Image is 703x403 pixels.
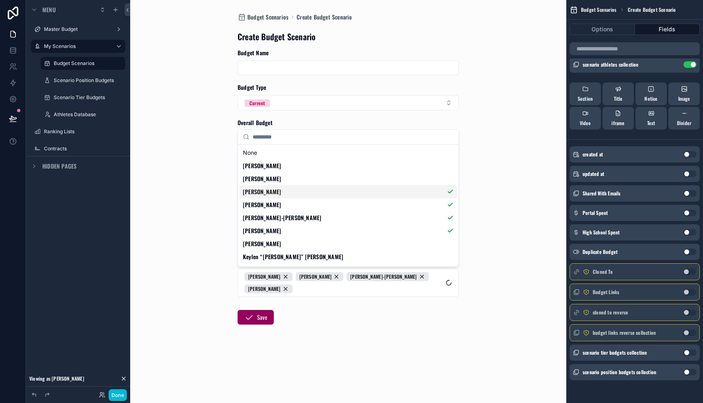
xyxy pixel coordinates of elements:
[350,273,417,280] span: [PERSON_NAME]‑[PERSON_NAME]
[593,309,628,316] span: cloned to reverse
[243,253,343,261] span: Keylen “[PERSON_NAME]” [PERSON_NAME]
[44,128,124,135] label: Ranking Lists
[54,60,120,67] label: Budget Scenarios
[238,48,269,57] span: Budget Name
[243,175,282,183] span: [PERSON_NAME]
[297,13,352,21] a: Create Budget Scenario
[583,369,656,375] span: scenario position budgets collection
[248,286,281,292] span: [PERSON_NAME]
[635,82,667,105] button: Notice
[677,120,691,126] span: Divider
[42,162,76,170] span: Hidden pages
[240,146,457,159] div: None
[238,145,458,266] div: Suggestions
[109,389,127,401] button: Done
[580,120,591,126] span: Video
[44,145,124,152] label: Contracts
[647,120,655,126] span: Text
[635,24,700,35] button: Fields
[243,227,282,235] span: [PERSON_NAME]
[238,269,459,297] button: Select Button
[238,13,288,21] a: Budget Scenarios
[347,272,428,281] button: Unselect 461
[248,273,281,280] span: [PERSON_NAME]
[238,31,315,42] h1: Create Budget Scenario
[583,61,639,68] span: scenario athletes collection
[54,94,124,101] label: Scenario Tier Budgets
[611,120,624,126] span: iframe
[44,43,109,50] label: My Scenarios
[581,6,616,13] span: Budget Scenarios
[243,188,282,196] span: [PERSON_NAME]
[570,82,601,105] button: Section
[593,289,619,295] span: Budget Links
[570,24,635,35] button: Options
[583,349,647,356] span: scenario tier budgets collection
[593,269,613,275] span: Cloned To
[249,100,265,107] div: Current
[245,284,293,293] button: Unselect 460
[668,107,700,130] button: Divider
[238,83,266,91] span: Budget Type
[243,162,282,170] span: [PERSON_NAME]
[570,107,601,130] button: Video
[238,118,273,127] span: Overall Budget
[583,210,608,216] span: Portal Spent
[54,111,124,118] label: Athletes Database
[54,77,124,84] label: Scenario Position Budgets
[614,95,623,102] span: Title
[668,82,700,105] button: Image
[583,151,603,158] span: created at
[603,82,634,105] button: Title
[635,107,667,130] button: Text
[299,273,332,280] span: [PERSON_NAME]
[678,95,690,102] span: Image
[247,13,288,21] span: Budget Scenarios
[238,310,274,325] button: Save
[583,171,604,177] span: updated at
[583,190,621,197] span: Shared With Emails
[42,6,56,14] span: Menu
[243,201,282,209] span: [PERSON_NAME]
[243,266,282,274] span: [PERSON_NAME]
[583,229,620,236] span: High School Spent
[578,95,593,102] span: Section
[238,95,459,110] button: Select Button
[593,329,656,336] span: budget links reverse collection
[603,107,634,130] button: iframe
[29,375,84,382] span: Viewing as [PERSON_NAME]
[243,214,321,222] span: [PERSON_NAME]‑[PERSON_NAME]
[243,240,282,248] span: [PERSON_NAME]
[296,272,344,281] button: Unselect 462
[245,272,293,281] button: Unselect 463
[644,95,657,102] span: Notice
[583,249,618,255] span: Duplicate Budget
[44,26,112,32] label: Master Budget
[628,6,676,13] span: Create Budget Scenario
